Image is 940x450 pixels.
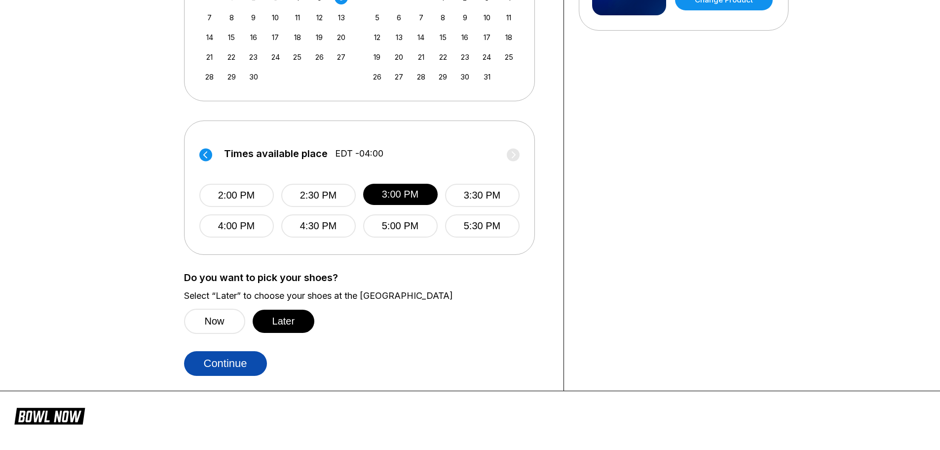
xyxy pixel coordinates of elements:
[224,148,328,159] span: Times available place
[203,11,216,24] div: Choose Sunday, September 7th, 2025
[436,70,450,83] div: Choose Wednesday, October 29th, 2025
[480,31,493,44] div: Choose Friday, October 17th, 2025
[458,50,472,64] div: Choose Thursday, October 23rd, 2025
[269,31,282,44] div: Choose Wednesday, September 17th, 2025
[414,50,428,64] div: Choose Tuesday, October 21st, 2025
[291,11,304,24] div: Choose Thursday, September 11th, 2025
[199,214,274,238] button: 4:00 PM
[458,70,472,83] div: Choose Thursday, October 30th, 2025
[371,50,384,64] div: Choose Sunday, October 19th, 2025
[184,290,549,301] label: Select “Later” to choose your shoes at the [GEOGRAPHIC_DATA]
[225,11,238,24] div: Choose Monday, September 8th, 2025
[269,11,282,24] div: Choose Wednesday, September 10th, 2025
[313,50,326,64] div: Choose Friday, September 26th, 2025
[414,31,428,44] div: Choose Tuesday, October 14th, 2025
[392,11,406,24] div: Choose Monday, October 6th, 2025
[414,11,428,24] div: Choose Tuesday, October 7th, 2025
[335,11,348,24] div: Choose Saturday, September 13th, 2025
[414,70,428,83] div: Choose Tuesday, October 28th, 2025
[225,50,238,64] div: Choose Monday, September 22nd, 2025
[184,309,245,334] button: Now
[480,70,493,83] div: Choose Friday, October 31st, 2025
[436,50,450,64] div: Choose Wednesday, October 22nd, 2025
[392,70,406,83] div: Choose Monday, October 27th, 2025
[247,11,260,24] div: Choose Tuesday, September 9th, 2025
[247,50,260,64] div: Choose Tuesday, September 23rd, 2025
[458,11,472,24] div: Choose Thursday, October 9th, 2025
[225,70,238,83] div: Choose Monday, September 29th, 2025
[480,11,493,24] div: Choose Friday, October 10th, 2025
[247,31,260,44] div: Choose Tuesday, September 16th, 2025
[436,31,450,44] div: Choose Wednesday, October 15th, 2025
[363,214,438,238] button: 5:00 PM
[291,31,304,44] div: Choose Thursday, September 18th, 2025
[247,70,260,83] div: Choose Tuesday, September 30th, 2025
[184,351,267,376] button: Continue
[291,50,304,64] div: Choose Thursday, September 25th, 2025
[371,31,384,44] div: Choose Sunday, October 12th, 2025
[363,184,438,205] button: 3:00 PM
[313,31,326,44] div: Choose Friday, September 19th, 2025
[392,50,406,64] div: Choose Monday, October 20th, 2025
[203,50,216,64] div: Choose Sunday, September 21st, 2025
[199,184,274,207] button: 2:00 PM
[253,310,315,333] button: Later
[458,31,472,44] div: Choose Thursday, October 16th, 2025
[436,11,450,24] div: Choose Wednesday, October 8th, 2025
[313,11,326,24] div: Choose Friday, September 12th, 2025
[480,50,493,64] div: Choose Friday, October 24th, 2025
[184,272,549,283] label: Do you want to pick your shoes?
[281,214,356,238] button: 4:30 PM
[371,70,384,83] div: Choose Sunday, October 26th, 2025
[203,70,216,83] div: Choose Sunday, September 28th, 2025
[203,31,216,44] div: Choose Sunday, September 14th, 2025
[335,50,348,64] div: Choose Saturday, September 27th, 2025
[502,50,516,64] div: Choose Saturday, October 25th, 2025
[392,31,406,44] div: Choose Monday, October 13th, 2025
[281,184,356,207] button: 2:30 PM
[445,184,520,207] button: 3:30 PM
[445,214,520,238] button: 5:30 PM
[502,11,516,24] div: Choose Saturday, October 11th, 2025
[502,31,516,44] div: Choose Saturday, October 18th, 2025
[335,31,348,44] div: Choose Saturday, September 20th, 2025
[371,11,384,24] div: Choose Sunday, October 5th, 2025
[335,148,383,159] span: EDT -04:00
[225,31,238,44] div: Choose Monday, September 15th, 2025
[269,50,282,64] div: Choose Wednesday, September 24th, 2025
